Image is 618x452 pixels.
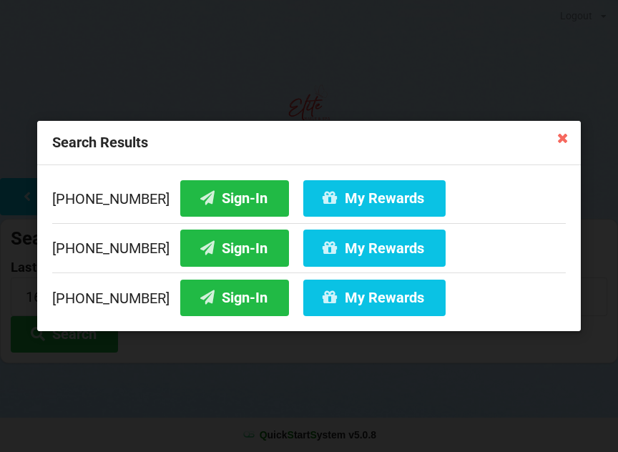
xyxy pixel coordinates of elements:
div: [PHONE_NUMBER] [52,180,566,223]
button: My Rewards [303,280,446,316]
button: My Rewards [303,180,446,217]
button: Sign-In [180,180,289,217]
button: My Rewards [303,230,446,266]
div: Search Results [37,121,581,165]
button: Sign-In [180,230,289,266]
div: [PHONE_NUMBER] [52,223,566,273]
button: Sign-In [180,280,289,316]
div: [PHONE_NUMBER] [52,272,566,316]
